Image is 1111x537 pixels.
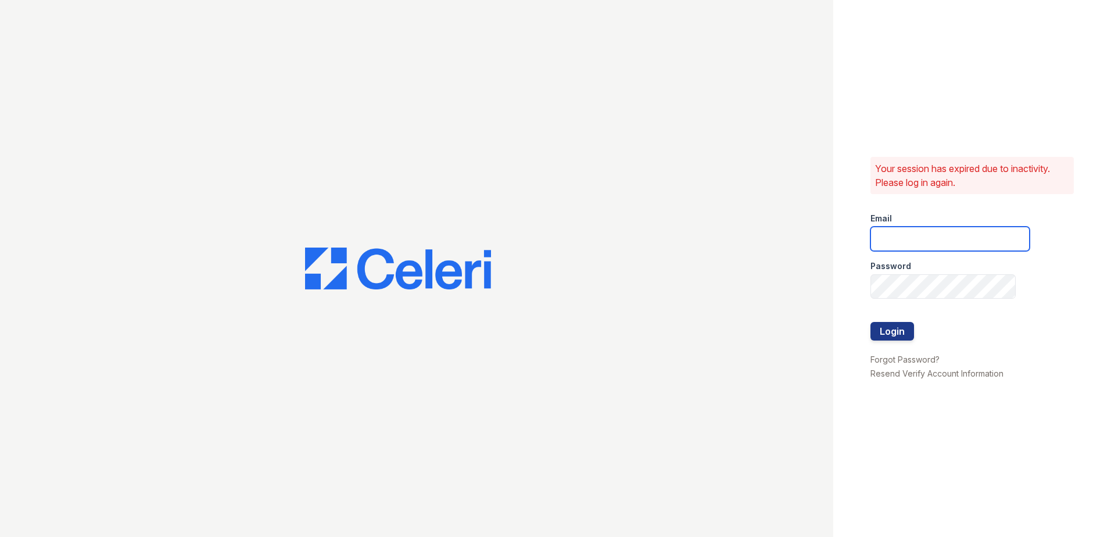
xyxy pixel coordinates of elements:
a: Forgot Password? [870,355,940,364]
p: Your session has expired due to inactivity. Please log in again. [875,162,1069,189]
a: Resend Verify Account Information [870,368,1004,378]
label: Email [870,213,892,224]
label: Password [870,260,911,272]
button: Login [870,322,914,341]
img: CE_Logo_Blue-a8612792a0a2168367f1c8372b55b34899dd931a85d93a1a3d3e32e68fde9ad4.png [305,248,491,289]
